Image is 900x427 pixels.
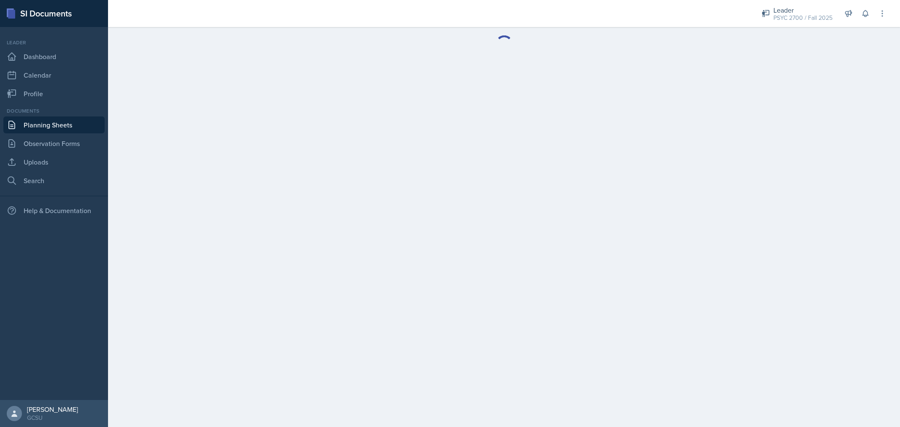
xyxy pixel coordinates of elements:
[3,202,105,219] div: Help & Documentation
[773,14,832,22] div: PSYC 2700 / Fall 2025
[3,135,105,152] a: Observation Forms
[3,48,105,65] a: Dashboard
[3,116,105,133] a: Planning Sheets
[773,5,832,15] div: Leader
[3,67,105,84] a: Calendar
[27,405,78,413] div: [PERSON_NAME]
[3,39,105,46] div: Leader
[3,172,105,189] a: Search
[3,85,105,102] a: Profile
[3,107,105,115] div: Documents
[3,154,105,170] a: Uploads
[27,413,78,422] div: GCSU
